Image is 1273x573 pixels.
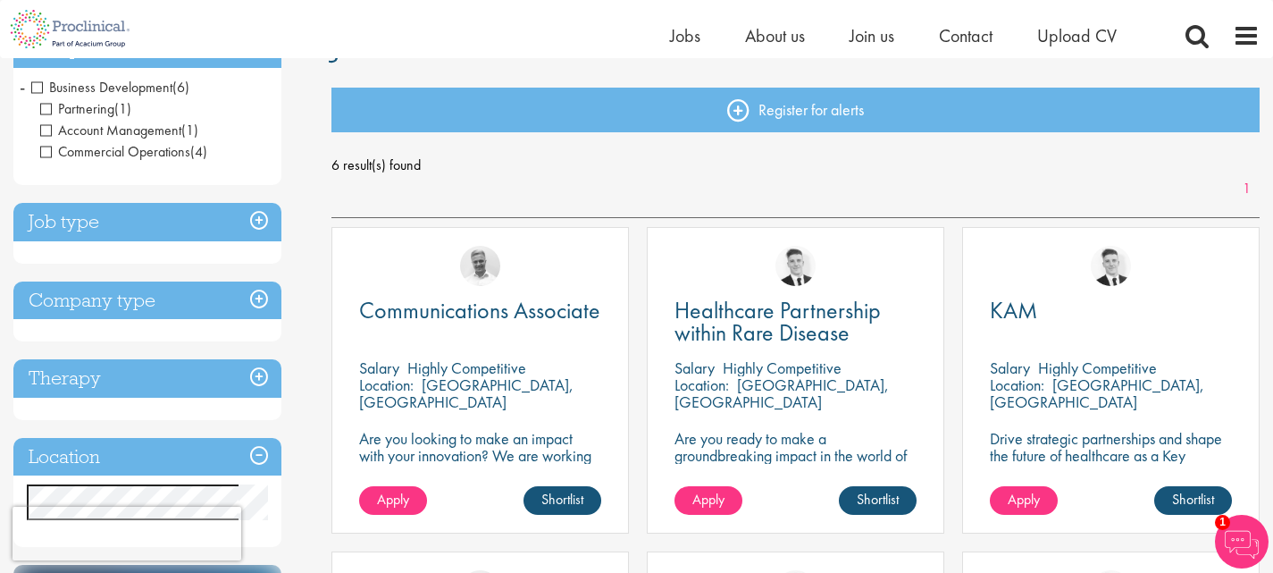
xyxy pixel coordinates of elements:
[40,121,198,139] span: Account Management
[674,375,889,412] p: [GEOGRAPHIC_DATA], [GEOGRAPHIC_DATA]
[40,99,114,118] span: Partnering
[13,282,281,320] h3: Company type
[990,299,1232,322] a: KAM
[40,121,181,139] span: Account Management
[674,375,729,395] span: Location:
[377,490,409,509] span: Apply
[359,375,574,412] p: [GEOGRAPHIC_DATA], [GEOGRAPHIC_DATA]
[1091,246,1131,286] img: Nicolas Daniel
[13,359,281,398] h3: Therapy
[359,375,414,395] span: Location:
[331,152,1260,179] span: 6 result(s) found
[990,375,1044,395] span: Location:
[674,486,742,515] a: Apply
[990,295,1037,325] span: KAM
[850,24,894,47] a: Join us
[674,430,917,515] p: Are you ready to make a groundbreaking impact in the world of biotechnology? Join a growing compa...
[1234,179,1260,199] a: 1
[190,142,207,161] span: (4)
[114,99,131,118] span: (1)
[13,507,241,560] iframe: reCAPTCHA
[990,375,1204,412] p: [GEOGRAPHIC_DATA], [GEOGRAPHIC_DATA]
[670,24,700,47] a: Jobs
[1215,515,1230,530] span: 1
[723,358,842,378] p: Highly Competitive
[1008,490,1040,509] span: Apply
[1154,486,1232,515] a: Shortlist
[775,246,816,286] img: Nicolas Daniel
[674,295,881,348] span: Healthcare Partnership within Rare Disease
[990,486,1058,515] a: Apply
[1037,24,1117,47] a: Upload CV
[40,99,131,118] span: Partnering
[40,142,190,161] span: Commercial Operations
[839,486,917,515] a: Shortlist
[692,490,724,509] span: Apply
[523,486,601,515] a: Shortlist
[359,299,601,322] a: Communications Associate
[172,78,189,97] span: (6)
[31,78,172,97] span: Business Development
[939,24,992,47] a: Contact
[331,88,1260,132] a: Register for alerts
[13,438,281,476] h3: Location
[20,73,25,100] span: -
[674,299,917,344] a: Healthcare Partnership within Rare Disease
[460,246,500,286] img: Joshua Bye
[674,358,715,378] span: Salary
[359,486,427,515] a: Apply
[40,142,207,161] span: Commercial Operations
[990,430,1232,498] p: Drive strategic partnerships and shape the future of healthcare as a Key Account Manager in the p...
[1215,515,1269,569] img: Chatbot
[181,121,198,139] span: (1)
[13,203,281,241] h3: Job type
[359,295,600,325] span: Communications Associate
[359,430,601,532] p: Are you looking to make an impact with your innovation? We are working with a well-established ph...
[990,358,1030,378] span: Salary
[407,358,526,378] p: Highly Competitive
[31,78,189,97] span: Business Development
[359,358,399,378] span: Salary
[745,24,805,47] a: About us
[1038,358,1157,378] p: Highly Competitive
